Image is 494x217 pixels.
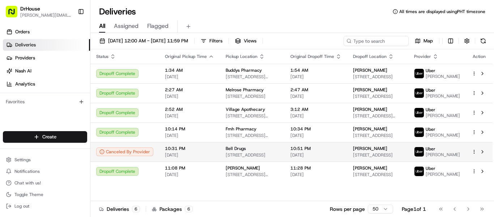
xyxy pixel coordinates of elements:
span: [DATE] 12:00 AM - [DATE] 11:59 PM [108,38,188,44]
span: [STREET_ADDRESS][US_STATE] [226,74,279,80]
div: Favorites [3,96,87,108]
span: [DATE] [165,93,214,99]
span: [DATE] [165,172,214,178]
span: API Documentation [68,105,116,112]
img: uber-new-logo.jpeg [414,108,424,117]
img: uber-new-logo.jpeg [414,167,424,176]
button: Canceled By Provider [96,147,153,156]
span: [STREET_ADDRESS][PERSON_NAME] [226,133,279,138]
button: DrHouse[PERSON_NAME][EMAIL_ADDRESS][DOMAIN_NAME] [3,3,75,20]
button: Start new chat [123,71,132,80]
span: [STREET_ADDRESS] [353,133,403,138]
span: [DATE] [290,74,341,80]
button: Chat with us! [3,178,87,188]
div: Action [472,54,487,59]
img: uber-new-logo.jpeg [414,88,424,98]
span: 2:52 AM [165,107,214,112]
input: Type to search [344,36,409,46]
span: Chat with us! [14,180,41,186]
span: [DATE] [165,74,214,80]
span: Flagged [147,22,169,30]
button: Create [3,131,87,143]
span: [DATE] [165,152,214,158]
span: [PERSON_NAME] [426,113,460,118]
img: Nash [7,7,22,22]
span: Providers [15,55,35,61]
span: 1:34 AM [165,67,214,73]
img: uber-new-logo.jpeg [414,128,424,137]
span: Uber [426,87,435,93]
span: [DATE] [290,133,341,138]
p: Rows per page [330,205,365,213]
span: 11:28 PM [290,165,341,171]
span: [PERSON_NAME] [353,146,387,151]
span: Log out [14,203,29,209]
span: [STREET_ADDRESS] [226,93,279,99]
button: Map [412,36,436,46]
button: [DATE] 12:00 AM - [DATE] 11:59 PM [96,36,191,46]
span: Pylon [72,123,88,128]
span: Dropoff Location [353,54,387,59]
span: Filters [209,38,222,44]
a: 💻API Documentation [58,102,119,115]
a: Nash AI [3,65,90,77]
button: Notifications [3,166,87,176]
span: [PERSON_NAME] [353,67,387,73]
span: [STREET_ADDRESS][US_STATE] [226,113,279,119]
div: Page 1 of 1 [402,205,426,213]
span: Knowledge Base [14,105,55,112]
span: Buddys Pharmacy [226,67,262,73]
span: Deliveries [15,42,36,48]
span: 10:14 PM [165,126,214,132]
span: [STREET_ADDRESS] [353,93,403,99]
span: 2:27 AM [165,87,214,93]
span: Map [423,38,433,44]
span: Bell Drugs [226,146,246,151]
span: Village Apothecary [226,107,265,112]
a: Powered byPylon [51,122,88,128]
a: Deliveries [3,39,90,51]
span: [PERSON_NAME] [353,126,387,132]
span: Original Dropoff Time [290,54,334,59]
span: [DATE] [290,113,341,119]
span: [DATE] [290,172,341,178]
span: Pickup Location [226,54,257,59]
span: [PERSON_NAME] [353,107,387,112]
span: 10:31 PM [165,146,214,151]
span: Settings [14,157,31,163]
span: 10:34 PM [290,126,341,132]
div: We're available if you need us! [25,76,91,82]
div: Deliveries [99,205,140,213]
div: 📗 [7,106,13,112]
span: [DATE] [290,152,341,158]
span: Provider [414,54,431,59]
span: Nash AI [15,68,31,74]
button: Log out [3,201,87,211]
img: uber-new-logo.jpeg [414,69,424,78]
button: Settings [3,155,87,165]
span: [PERSON_NAME] [353,165,387,171]
span: Uber [426,68,435,74]
input: Clear [19,47,119,54]
span: Toggle Theme [14,192,43,197]
span: [PERSON_NAME] [426,132,460,138]
span: 1:54 AM [290,67,341,73]
button: Refresh [478,36,488,46]
img: uber-new-logo.jpeg [414,147,424,157]
span: Create [42,134,56,140]
span: [PERSON_NAME] [226,165,260,171]
span: 2:47 AM [290,87,341,93]
button: DrHouse [20,5,40,12]
a: 📗Knowledge Base [4,102,58,115]
p: Welcome 👋 [7,29,132,41]
span: All [99,22,105,30]
span: Notifications [14,168,40,174]
span: Assigned [114,22,139,30]
span: [STREET_ADDRESS] [226,152,279,158]
span: [DATE] [165,113,214,119]
span: [DATE] [290,93,341,99]
button: [PERSON_NAME][EMAIL_ADDRESS][DOMAIN_NAME] [20,12,72,18]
